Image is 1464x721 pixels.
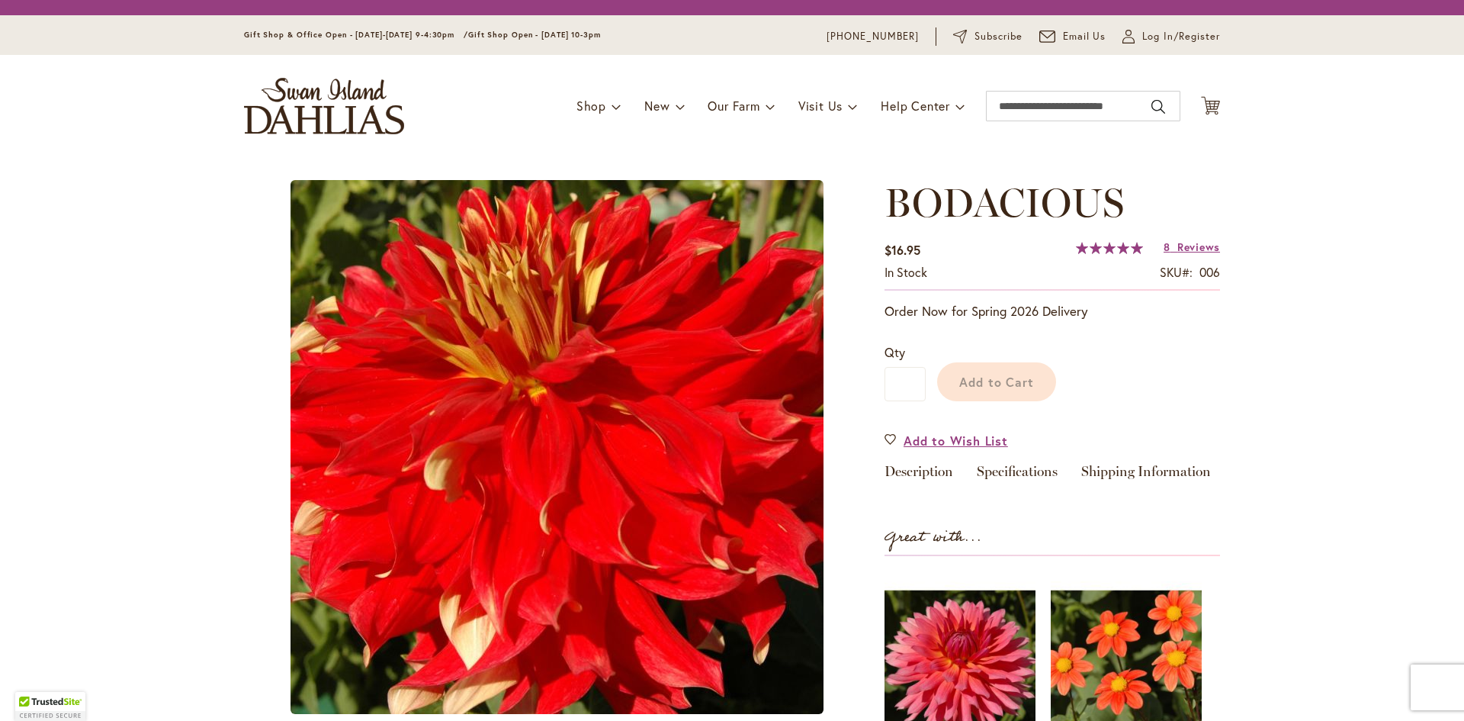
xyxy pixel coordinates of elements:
div: 100% [1076,242,1143,254]
a: 8 Reviews [1164,240,1220,254]
a: Email Us [1039,29,1106,44]
span: Visit Us [798,98,843,114]
span: Log In/Register [1142,29,1220,44]
span: New [644,98,669,114]
a: store logo [244,78,404,134]
a: Log In/Register [1122,29,1220,44]
a: Description [884,465,953,487]
strong: Great with... [884,525,982,550]
span: Reviews [1177,240,1220,254]
img: main product photo [291,180,823,714]
span: Add to Wish List [904,432,1008,449]
div: TrustedSite Certified [15,692,85,721]
span: Qty [884,344,905,360]
span: Subscribe [974,29,1023,44]
a: Subscribe [953,29,1023,44]
span: Gift Shop & Office Open - [DATE]-[DATE] 9-4:30pm / [244,30,468,40]
a: Shipping Information [1081,465,1211,487]
button: Search [1151,95,1165,119]
span: Help Center [881,98,950,114]
span: In stock [884,264,927,280]
span: Gift Shop Open - [DATE] 10-3pm [468,30,601,40]
div: 006 [1199,264,1220,282]
span: Our Farm [708,98,759,114]
span: BODACIOUS [884,179,1124,227]
div: Availability [884,264,927,282]
a: [PHONE_NUMBER] [827,29,919,44]
a: Specifications [977,465,1058,487]
p: Order Now for Spring 2026 Delivery [884,302,1220,320]
span: 8 [1164,240,1170,254]
a: Add to Wish List [884,432,1008,449]
strong: SKU [1160,264,1193,280]
div: Detailed Product Info [884,465,1220,487]
span: Shop [576,98,606,114]
span: $16.95 [884,242,920,258]
span: Email Us [1063,29,1106,44]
